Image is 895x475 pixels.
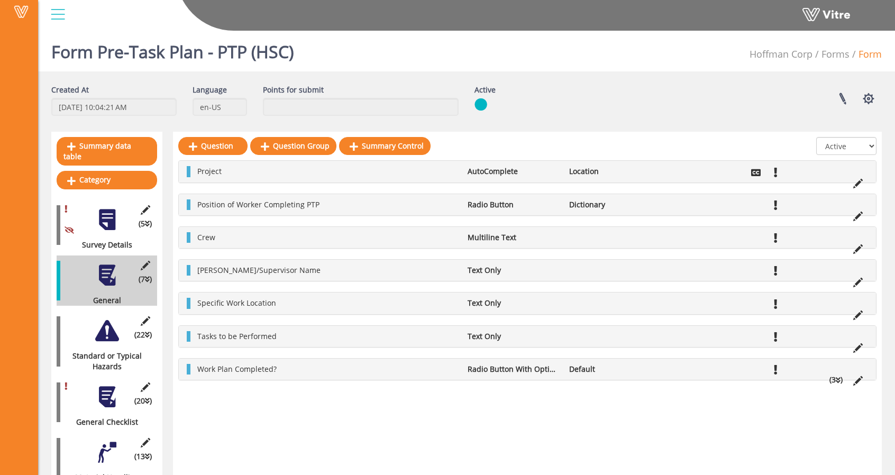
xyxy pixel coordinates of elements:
div: Standard or Typical Hazards [57,351,149,372]
span: Tasks to be Performed [197,331,277,341]
a: Summary data table [57,137,157,166]
label: Active [474,85,496,95]
li: Text Only [462,265,564,276]
li: Radio Button With Options [462,364,564,374]
li: Dictionary [564,199,665,210]
a: Question [178,137,248,155]
span: (20 ) [134,396,152,406]
li: Form [850,48,882,61]
span: (13 ) [134,451,152,462]
label: Created At [51,85,89,95]
div: General Checklist [57,417,149,427]
span: (22 ) [134,330,152,340]
a: Forms [821,48,850,60]
div: Survey Details [57,240,149,250]
span: (7 ) [139,274,152,285]
a: Summary Control [339,137,431,155]
span: Specific Work Location [197,298,276,308]
li: Location [564,166,665,177]
span: Position of Worker Completing PTP [197,199,319,209]
img: yes [474,98,487,111]
a: Category [57,171,157,189]
span: (5 ) [139,218,152,229]
h1: Form Pre-Task Plan - PTP (HSC) [51,26,294,71]
label: Language [193,85,227,95]
span: Work Plan Completed? [197,364,277,374]
span: Crew [197,232,215,242]
div: General [57,295,149,306]
span: [PERSON_NAME]/Supervisor Name [197,265,321,275]
label: Points for submit [263,85,324,95]
li: AutoComplete [462,166,564,177]
li: Default [564,364,665,374]
li: Radio Button [462,199,564,210]
li: (3 ) [824,374,848,385]
a: Question Group [250,137,336,155]
span: 210 [750,48,812,60]
li: Text Only [462,298,564,308]
span: Project [197,166,222,176]
li: Multiline Text [462,232,564,243]
li: Text Only [462,331,564,342]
